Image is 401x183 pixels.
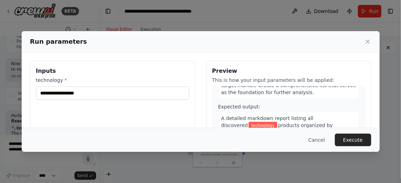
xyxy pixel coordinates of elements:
span: A detailed markdown report listing all discovered [221,115,314,128]
button: Cancel [303,134,330,146]
h2: Run parameters [30,37,87,47]
label: technology [36,77,189,84]
span: products organized by company, including product names, brief descriptions, key features, and tar... [221,122,355,149]
button: Execute [335,134,371,146]
p: This is how your input parameters will be applied: [212,77,365,84]
h3: Preview [212,67,365,75]
span: Variable: technology [249,122,278,129]
h3: Inputs [36,67,189,75]
span: solutions. Search for both established market leaders and emerging players. For each product foun... [221,55,356,95]
span: Expected output: [218,104,260,110]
